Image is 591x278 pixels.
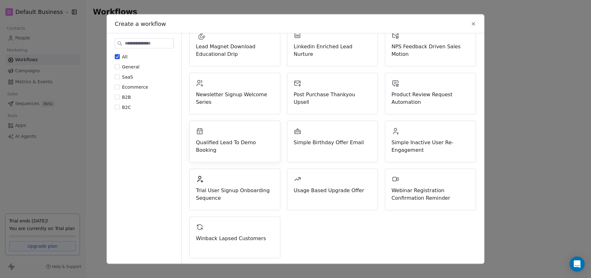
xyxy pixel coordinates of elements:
[196,43,274,58] span: Lead Magnet Download Educational Drip
[294,43,371,58] span: Linkedin Enriched Lead Nurture
[122,94,131,99] span: B2B
[115,94,120,100] button: B2B
[196,186,274,202] span: Trial User Signup Onboarding Sequence
[392,139,469,154] span: Simple Inactive User Re-Engagement
[294,186,371,194] span: Usage Based Upgrade Offer
[570,257,585,272] div: Open Intercom Messenger
[294,91,371,106] span: Post Purchase Thankyou Upsell
[196,91,274,106] span: Newsletter Signup Welcome Series
[392,43,469,58] span: NPS Feedback Driven Sales Motion
[122,84,148,89] span: Ecommerce
[122,104,131,109] span: B2C
[196,139,274,154] span: Qualified Lead To Demo Booking
[115,63,120,70] button: General
[122,54,127,59] span: All
[115,84,120,90] button: Ecommerce
[115,20,166,28] span: Create a workflow
[294,139,371,146] span: Simple Birthday Offer Email
[115,74,120,80] button: SaaS
[196,234,274,242] span: Winback Lapsed Customers
[115,53,120,60] button: All
[392,91,469,106] span: Product Review Request Automation
[122,64,139,69] span: General
[392,186,469,202] span: Webinar Registration Confirmation Reminder
[122,74,133,79] span: SaaS
[115,104,120,110] button: B2C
